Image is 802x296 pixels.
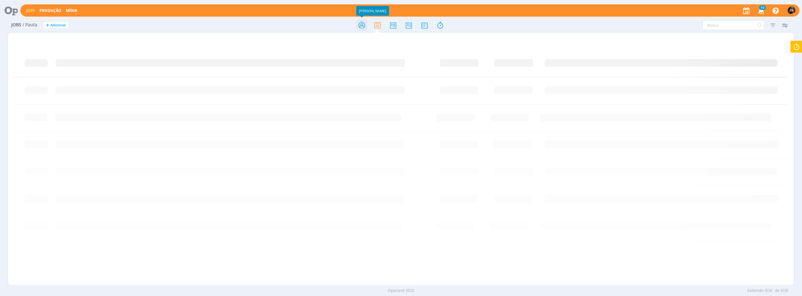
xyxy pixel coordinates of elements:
[46,22,49,29] span: +
[44,22,69,29] button: +Adicionar
[775,288,779,294] span: de
[787,5,796,16] button: B
[11,22,21,28] span: Jobs
[356,6,389,16] div: [PERSON_NAME]
[64,8,79,13] button: Mídia
[50,23,66,27] span: Adicionar
[788,7,795,14] img: B
[754,5,767,16] button: 10
[747,288,764,294] span: Exibindo
[66,8,77,13] a: Mídia
[23,22,37,28] span: / Pauta
[39,8,61,13] a: Produção
[38,8,63,13] button: Produção
[702,20,765,30] input: Busca
[759,5,766,10] span: 10
[26,8,35,13] a: Jobs
[24,8,37,13] button: Jobs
